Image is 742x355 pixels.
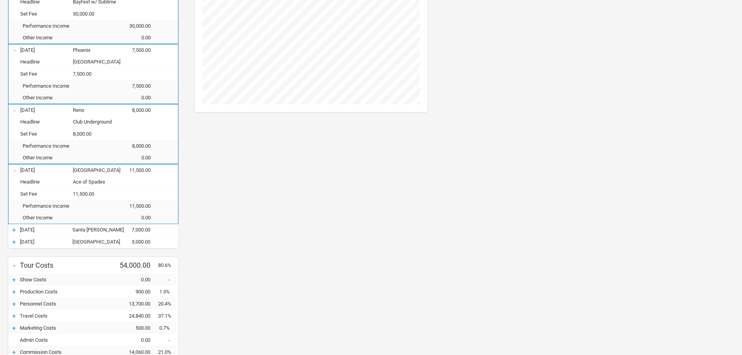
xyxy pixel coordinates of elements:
div: Show Costs [20,277,111,283]
div: 7,500.00 [73,71,112,77]
div: Other Income [20,215,112,221]
div: Other Income [20,35,112,41]
div: Commission Costs [20,349,111,355]
div: 7,000.00 [111,227,158,233]
div: 0.00 [112,155,159,161]
div: Santa Cruz [72,227,111,233]
div: 11,500.00 [112,203,159,209]
div: Club Underground [73,119,112,125]
div: Performance Income [20,23,112,29]
div: 30,000.00 [112,23,159,29]
div: - [158,337,178,343]
div: 37.1% [158,313,178,319]
div: Other Income [20,155,112,161]
div: Ace of Spades [73,179,112,185]
div: - [9,166,20,174]
div: Travel Costs [20,313,111,319]
div: + [8,300,20,308]
div: + [8,312,20,320]
div: 24,840.00 [111,313,158,319]
div: Performance Income [20,143,112,149]
div: Marketing Costs [20,325,111,331]
div: - [8,260,20,271]
div: Mexico [72,239,111,245]
div: + [8,288,20,296]
div: Headline [20,179,73,185]
div: Headline [20,119,73,125]
div: Sacramento [73,167,112,173]
div: Headline [20,59,73,65]
div: 21.0% [158,349,178,355]
div: Crescent Ballroom [73,59,112,65]
div: + [8,226,20,234]
div: Admin Costs [20,337,111,343]
div: + [8,324,20,332]
div: 20.4% [158,301,178,307]
div: - [9,46,20,54]
div: 19-Oct-25 [20,47,73,53]
div: 25-Oct-25 [20,239,72,245]
div: 80.6% [158,262,178,268]
div: Set Fee [20,191,73,197]
div: 22-Oct-25 [20,167,73,173]
div: Tour Costs [20,261,111,269]
div: 8,000.00 [73,131,112,137]
div: 3,000.00 [111,239,158,245]
div: 11,500.00 [73,191,112,197]
div: Performance Income [20,83,112,89]
div: Performance Income [20,203,112,209]
div: Reno [73,107,112,113]
div: 7,500.00 [112,83,159,89]
div: Phoenix [73,47,112,53]
div: Production Costs [20,289,111,295]
div: Set Fee [20,71,73,77]
div: 11,500.00 [112,167,159,173]
div: Set Fee [20,131,73,137]
div: 30,000.00 [73,11,112,17]
div: 54,000.00 [111,261,158,269]
div: - [9,106,20,114]
div: 7,500.00 [112,47,159,53]
div: 0.00 [112,95,159,101]
div: 23-Oct-25 [20,227,72,233]
div: 8,000.00 [112,143,159,149]
div: 21-Oct-25 [20,107,73,113]
div: 8,000.00 [112,107,159,113]
div: Set Fee [20,11,73,17]
div: 14,060.00 [111,349,158,355]
div: Other Income [20,95,112,101]
div: 1.3% [158,289,178,295]
div: 900.00 [111,289,158,295]
div: + [8,238,20,246]
div: 0.00 [112,215,159,221]
div: Personnel Costs [20,301,111,307]
div: 13,700.00 [111,301,158,307]
div: + [8,276,20,284]
div: - [158,277,178,283]
div: 0.00 [112,35,159,41]
div: 500.00 [111,325,158,331]
div: 0.7% [158,325,178,331]
div: 0.00 [111,277,158,283]
div: 0.00 [111,337,158,343]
